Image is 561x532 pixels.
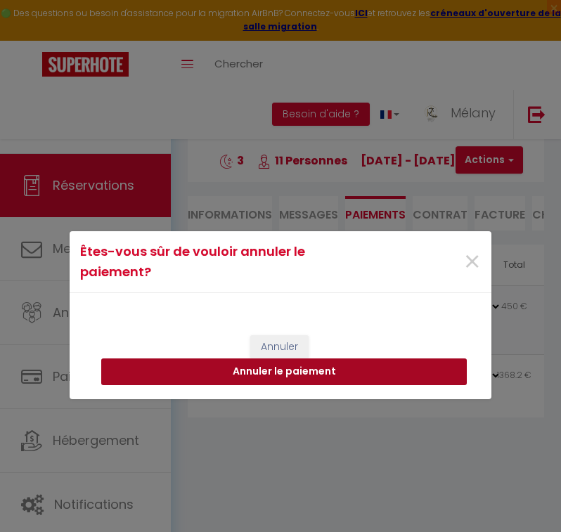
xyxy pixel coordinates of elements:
h4: Êtes-vous sûr de vouloir annuler le paiement? [80,242,341,282]
button: Annuler [250,335,309,359]
button: Close [463,247,481,278]
button: Ouvrir le widget de chat LiveChat [11,6,53,48]
button: Annuler le paiement [101,358,467,385]
span: × [463,241,481,283]
iframe: Chat [501,469,550,521]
